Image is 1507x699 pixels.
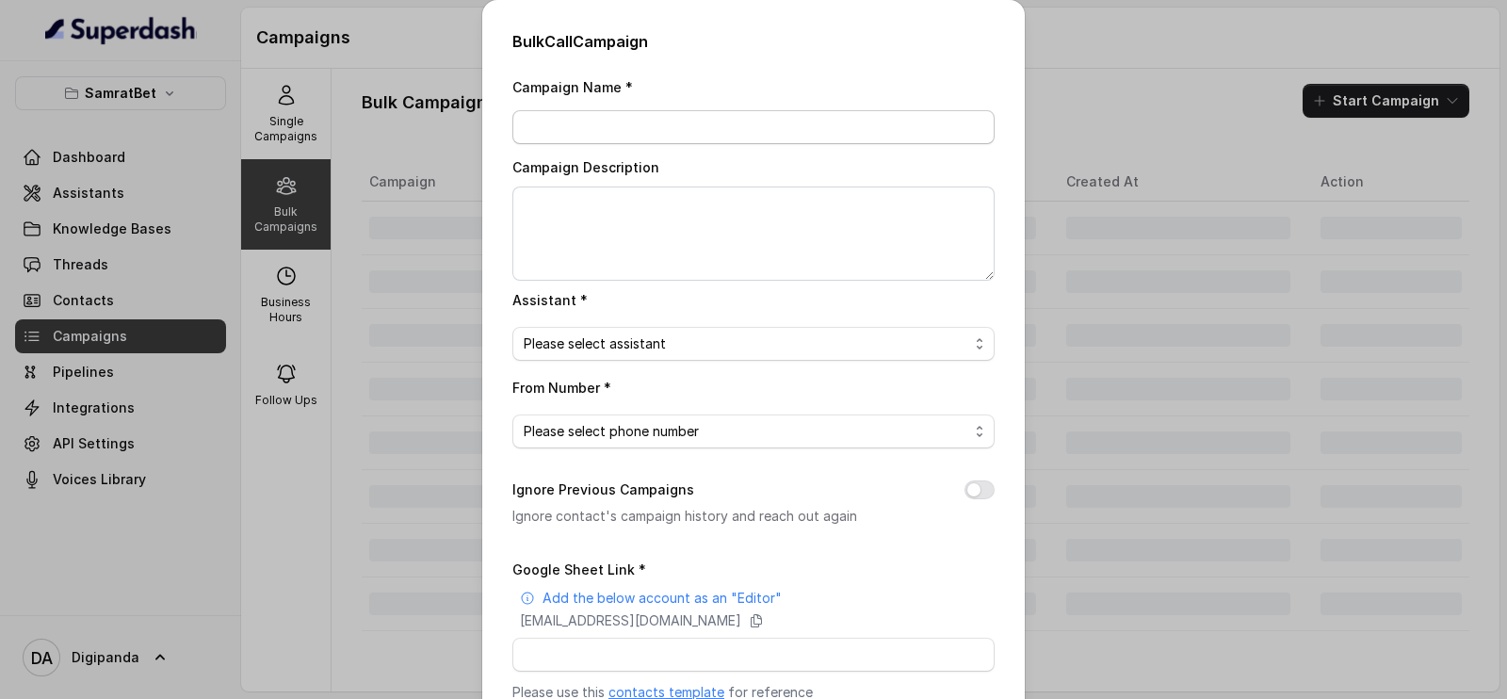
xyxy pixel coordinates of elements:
[524,333,968,355] span: Please select assistant
[512,327,995,361] button: Please select assistant
[543,589,782,608] p: Add the below account as an "Editor"
[512,505,934,528] p: Ignore contact's campaign history and reach out again
[512,292,588,308] label: Assistant *
[512,415,995,448] button: Please select phone number
[524,420,968,443] span: Please select phone number
[512,479,694,501] label: Ignore Previous Campaigns
[512,561,646,577] label: Google Sheet Link *
[520,611,741,630] p: [EMAIL_ADDRESS][DOMAIN_NAME]
[512,30,995,53] h2: Bulk Call Campaign
[512,79,633,95] label: Campaign Name *
[512,380,611,396] label: From Number *
[512,159,659,175] label: Campaign Description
